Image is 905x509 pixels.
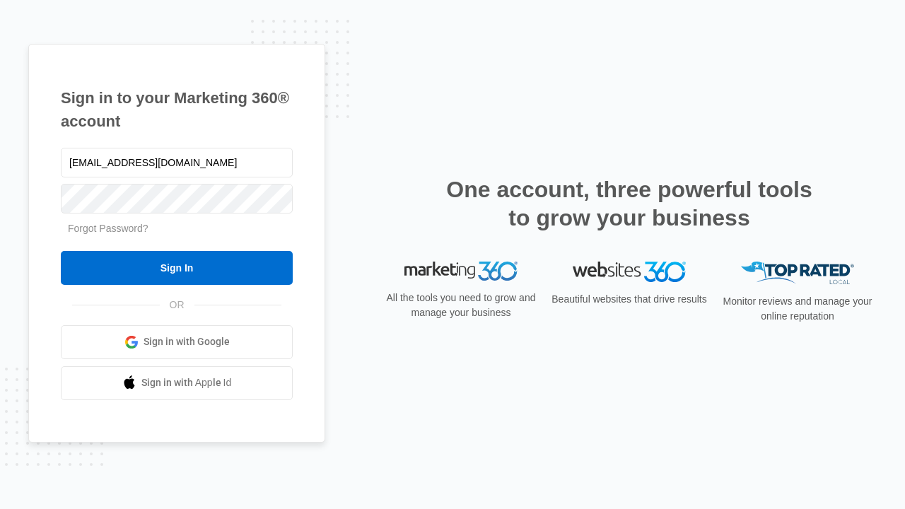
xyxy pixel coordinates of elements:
[442,175,817,232] h2: One account, three powerful tools to grow your business
[61,86,293,133] h1: Sign in to your Marketing 360® account
[573,262,686,282] img: Websites 360
[550,292,708,307] p: Beautiful websites that drive results
[61,325,293,359] a: Sign in with Google
[61,366,293,400] a: Sign in with Apple Id
[741,262,854,285] img: Top Rated Local
[144,334,230,349] span: Sign in with Google
[160,298,194,312] span: OR
[141,375,232,390] span: Sign in with Apple Id
[718,294,877,324] p: Monitor reviews and manage your online reputation
[382,291,540,320] p: All the tools you need to grow and manage your business
[61,148,293,177] input: Email
[404,262,518,281] img: Marketing 360
[68,223,148,234] a: Forgot Password?
[61,251,293,285] input: Sign In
